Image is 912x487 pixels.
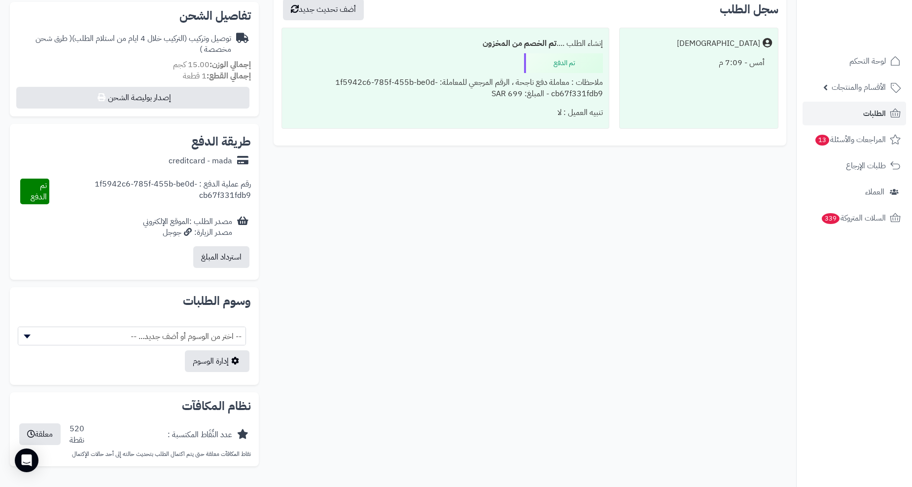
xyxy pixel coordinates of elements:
span: لوحة التحكم [849,54,886,68]
strong: إجمالي القطع: [207,70,251,82]
a: إدارة الوسوم [185,350,249,372]
div: توصيل وتركيب (التركيب خلال 4 ايام من استلام الطلب) [18,33,231,56]
span: 13 [815,135,829,146]
h2: تفاصيل الشحن [18,10,251,22]
span: -- اختر من الوسوم أو أضف جديد... -- [18,327,246,346]
span: تم الدفع [31,180,47,203]
a: المراجعات والأسئلة13 [803,128,906,151]
button: استرداد المبلغ [193,246,249,268]
p: نقاط المكافآت معلقة حتى يتم اكتمال الطلب بتحديث حالته إلى أحد حالات الإكتمال [18,450,251,458]
div: أمس - 7:09 م [626,53,772,73]
div: رقم عملية الدفع : 1f5942c6-785f-455b-be0d-cb67f331fdb9 [49,179,251,204]
h3: سجل الطلب [720,3,778,15]
strong: إجمالي الوزن: [210,59,251,71]
span: العملاء [865,185,884,199]
span: الطلبات [863,107,886,120]
div: نقطة [70,435,84,446]
img: logo-2.png [845,28,903,48]
div: [DEMOGRAPHIC_DATA] [677,38,760,49]
span: السلات المتروكة [821,211,886,225]
span: -- اختر من الوسوم أو أضف جديد... -- [18,327,246,345]
a: العملاء [803,180,906,204]
div: Open Intercom Messenger [15,449,38,472]
div: 520 [70,423,84,446]
div: ملاحظات : معاملة دفع ناجحة ، الرقم المرجعي للمعاملة: 1f5942c6-785f-455b-be0d-cb67f331fdb9 - المبل... [288,73,603,104]
a: لوحة التحكم [803,49,906,73]
b: تم الخصم من المخزون [483,37,557,49]
div: مصدر الطلب :الموقع الإلكتروني [143,216,232,239]
span: 339 [822,213,840,224]
span: ( طرق شحن مخصصة ) [35,33,231,56]
span: طلبات الإرجاع [846,159,886,173]
h2: وسوم الطلبات [18,295,251,307]
h2: نظام المكافآت [18,400,251,412]
span: المراجعات والأسئلة [814,133,886,147]
button: معلقة [19,423,61,445]
a: الطلبات [803,102,906,125]
div: عدد النِّقَاط المكتسبة : [168,429,232,441]
a: طلبات الإرجاع [803,154,906,178]
small: 15.00 كجم [173,59,251,71]
span: الأقسام والمنتجات [832,80,886,94]
h2: طريقة الدفع [191,136,251,148]
div: creditcard - mada [169,155,232,167]
div: تم الدفع [524,53,603,73]
div: إنشاء الطلب .... [288,34,603,53]
small: 1 قطعة [183,70,251,82]
div: مصدر الزيارة: جوجل [143,227,232,238]
button: إصدار بوليصة الشحن [16,87,249,109]
a: السلات المتروكة339 [803,206,906,230]
div: تنبيه العميل : لا [288,103,603,122]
